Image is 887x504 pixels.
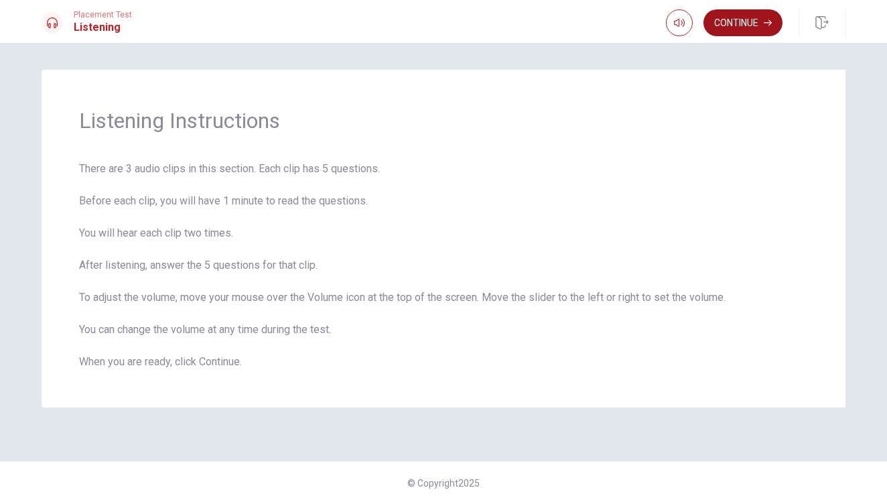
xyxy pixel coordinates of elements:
span: Listening Instructions [79,107,808,134]
span: Placement Test [74,10,132,19]
h1: Listening [74,19,132,36]
span: There are 3 audio clips in this section. Each clip has 5 questions. Before each clip, you will ha... [79,161,808,370]
span: © Copyright 2025 [407,478,480,489]
button: Continue [703,9,782,36]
